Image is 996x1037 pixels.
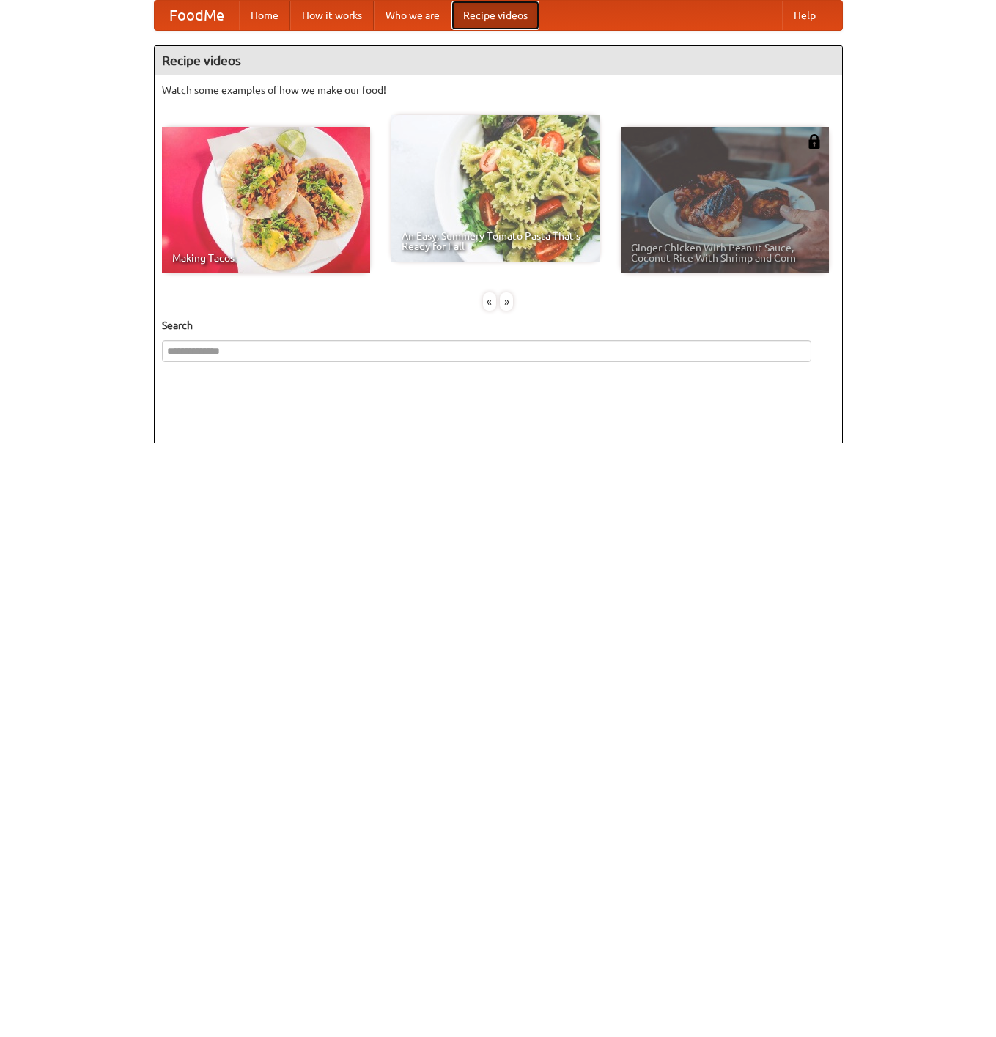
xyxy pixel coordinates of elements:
p: Watch some examples of how we make our food! [162,83,835,97]
h5: Search [162,318,835,333]
span: An Easy, Summery Tomato Pasta That's Ready for Fall [402,231,589,251]
a: Who we are [374,1,451,30]
a: FoodMe [155,1,239,30]
div: « [483,292,496,311]
a: Recipe videos [451,1,539,30]
div: » [500,292,513,311]
span: Making Tacos [172,253,360,263]
a: An Easy, Summery Tomato Pasta That's Ready for Fall [391,115,600,262]
h4: Recipe videos [155,46,842,75]
a: Help [782,1,827,30]
a: Home [239,1,290,30]
img: 483408.png [807,134,822,149]
a: Making Tacos [162,127,370,273]
a: How it works [290,1,374,30]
